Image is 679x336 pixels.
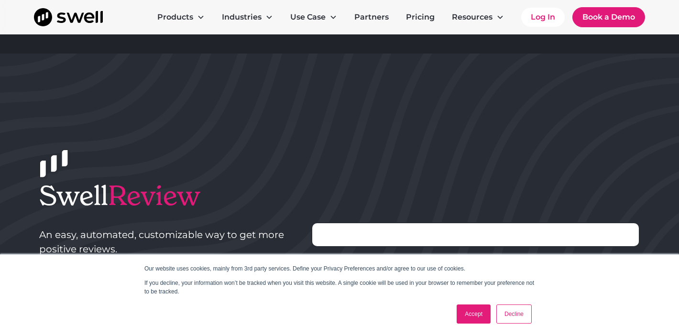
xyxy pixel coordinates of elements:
[347,8,396,27] a: Partners
[34,8,103,26] a: home
[39,228,285,256] p: An easy, automated, customizable way to get more positive reviews.
[521,8,565,27] a: Log In
[290,11,326,23] div: Use Case
[144,279,535,296] p: If you decline, your information won’t be tracked when you visit this website. A single cookie wi...
[496,304,532,324] a: Decline
[157,11,193,23] div: Products
[452,11,493,23] div: Resources
[222,11,262,23] div: Industries
[150,8,212,27] div: Products
[457,304,491,324] a: Accept
[108,179,200,213] span: Review
[398,8,442,27] a: Pricing
[39,180,285,212] h1: Swell
[283,8,345,27] div: Use Case
[214,8,281,27] div: Industries
[572,7,645,27] a: Book a Demo
[444,8,512,27] div: Resources
[144,264,535,273] p: Our website uses cookies, mainly from 3rd party services. Define your Privacy Preferences and/or ...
